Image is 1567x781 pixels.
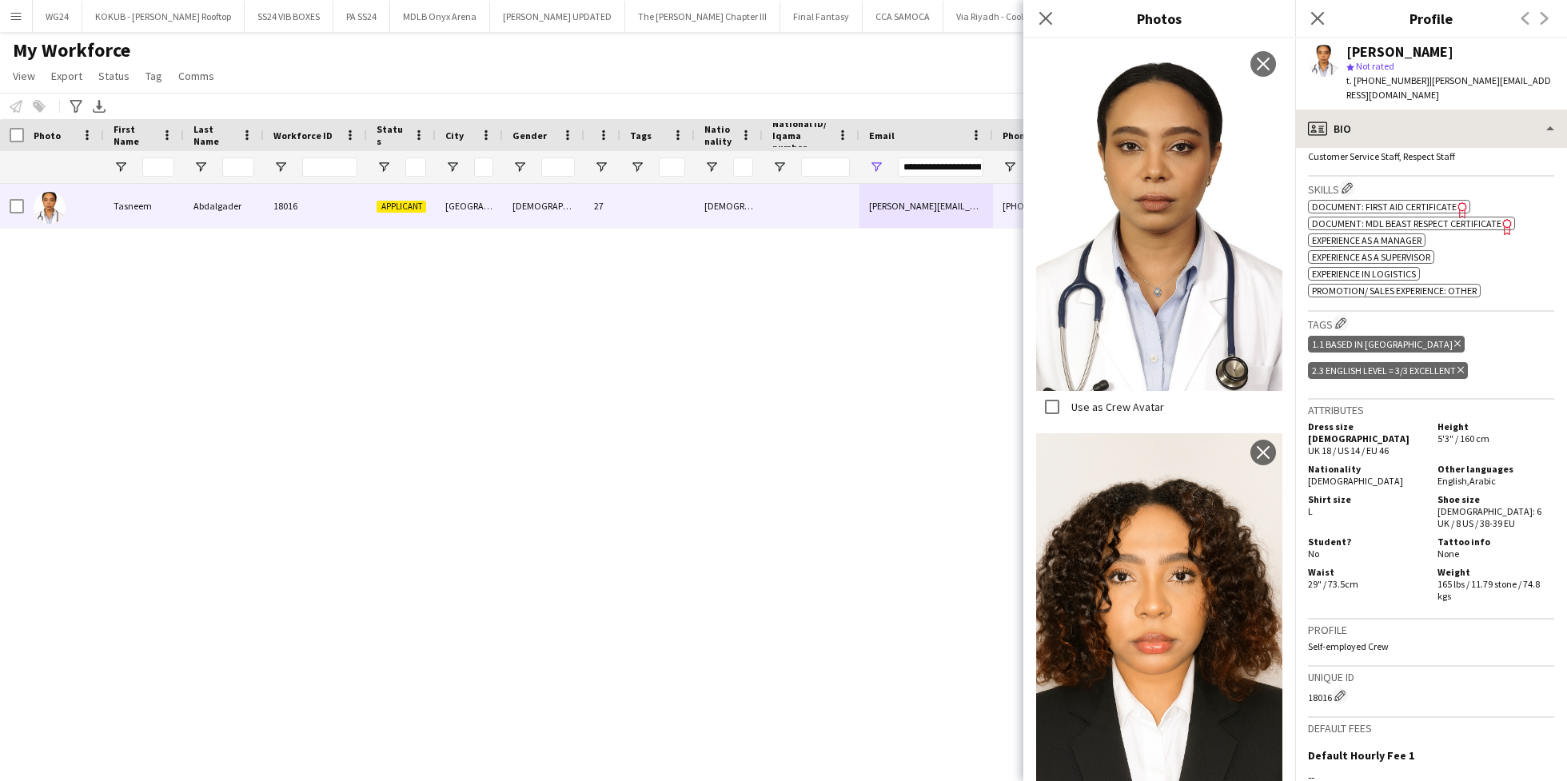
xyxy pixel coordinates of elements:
div: 18016 [264,184,367,228]
span: Phone [1003,130,1031,141]
span: Not rated [1356,60,1394,72]
div: 18016 [1308,687,1554,703]
button: Open Filter Menu [377,160,391,174]
div: [PHONE_NUMBER] [993,184,1198,228]
span: Customer Service Staff, Respect Staff [1308,150,1455,162]
h5: Nationality [1308,463,1425,475]
h3: Default Hourly Fee 1 [1308,748,1414,763]
div: Abdalgader [184,184,264,228]
input: Gender Filter Input [541,157,575,177]
button: Open Filter Menu [114,160,128,174]
input: Status Filter Input [405,157,426,177]
span: First Name [114,123,155,147]
button: [PERSON_NAME] UPDATED [490,1,625,32]
span: Tag [146,69,162,83]
h3: Photos [1023,8,1295,29]
span: Promotion/ Sales Experience: Other [1312,285,1477,297]
h3: Skills [1308,180,1554,197]
span: English , [1437,475,1469,487]
button: Final Fantasy [780,1,863,32]
span: Photo [34,130,61,141]
button: Open Filter Menu [869,160,883,174]
button: The [PERSON_NAME] Chapter III [625,1,780,32]
h5: Other languages [1437,463,1554,475]
span: My Workforce [13,38,130,62]
span: [DEMOGRAPHIC_DATA]: 6 UK / 8 US / 38-39 EU [1437,505,1541,529]
h5: Weight [1437,566,1554,578]
button: Open Filter Menu [630,160,644,174]
span: UK 18 / US 14 / EU 46 [1308,444,1389,456]
input: Workforce ID Filter Input [302,157,357,177]
div: 2.3 English Level = 3/3 Excellent [1308,362,1468,379]
span: t. [PHONE_NUMBER] [1346,74,1429,86]
h3: Default fees [1308,721,1554,735]
span: 29" / 73.5cm [1308,578,1358,590]
span: View [13,69,35,83]
span: Last Name [193,123,235,147]
img: Tasneem Abdalgader [34,192,66,224]
button: WG24 [33,1,82,32]
h3: Tags [1308,315,1554,332]
button: Open Filter Menu [512,160,527,174]
h5: Tattoo info [1437,536,1554,548]
span: Tags [630,130,652,141]
h5: Waist [1308,566,1425,578]
input: National ID/ Iqama number Filter Input [801,157,850,177]
span: Experience in Logistics [1312,268,1416,280]
span: Applicant [377,201,426,213]
h3: Profile [1295,8,1567,29]
button: SS24 VIB BOXES [245,1,333,32]
span: Document: MDL Beast Respect Certificate [1312,217,1501,229]
span: Export [51,69,82,83]
div: [DEMOGRAPHIC_DATA] [503,184,584,228]
a: Tag [139,66,169,86]
a: Export [45,66,89,86]
input: City Filter Input [474,157,493,177]
span: Gender [512,130,547,141]
span: L [1308,505,1313,517]
span: 5'3" / 160 cm [1437,432,1489,444]
div: Bio [1295,110,1567,148]
button: Open Filter Menu [1003,160,1017,174]
h5: Shirt size [1308,493,1425,505]
h3: Attributes [1308,403,1554,417]
img: Crew photo 1103100 [1036,45,1282,391]
input: First Name Filter Input [142,157,174,177]
div: Tasneem [104,184,184,228]
h5: Height [1437,420,1554,432]
span: Status [377,123,407,147]
a: Comms [172,66,221,86]
span: [DEMOGRAPHIC_DATA] [1308,475,1403,487]
a: Status [92,66,136,86]
span: No [1308,548,1319,560]
span: Arabic [1469,475,1496,487]
div: 1.1 Based in [GEOGRAPHIC_DATA] [1308,336,1465,353]
h5: Shoe size [1437,493,1554,505]
button: Via Riyadh - Cool Inc [943,1,1051,32]
button: Open Filter Menu [704,160,719,174]
div: [PERSON_NAME][EMAIL_ADDRESS][DOMAIN_NAME] [859,184,993,228]
input: Tags Filter Input [659,157,685,177]
app-action-btn: Export XLSX [90,97,109,116]
button: Open Filter Menu [273,160,288,174]
span: Experience as a Supervisor [1312,251,1430,263]
span: Status [98,69,130,83]
span: National ID/ Iqama number [772,118,831,153]
input: Last Name Filter Input [222,157,254,177]
span: Workforce ID [273,130,333,141]
input: Email Filter Input [898,157,983,177]
app-action-btn: Advanced filters [66,97,86,116]
span: Nationality [704,123,734,147]
input: Nationality Filter Input [733,157,753,177]
label: Use as Crew Avatar [1068,400,1164,414]
button: KOKUB - [PERSON_NAME] Rooftop [82,1,245,32]
div: [PERSON_NAME] [1346,45,1453,59]
button: CCA SAMOCA [863,1,943,32]
span: City [445,130,464,141]
h5: Student? [1308,536,1425,548]
span: Document: First Aid Certificate [1312,201,1457,213]
span: Email [869,130,895,141]
button: Open Filter Menu [772,160,787,174]
div: 27 [584,184,620,228]
button: Open Filter Menu [445,160,460,174]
